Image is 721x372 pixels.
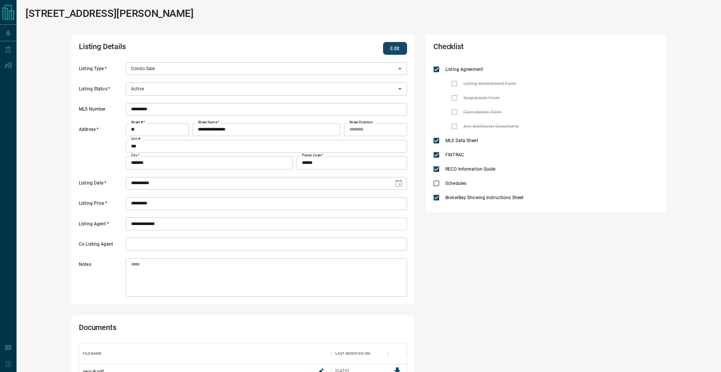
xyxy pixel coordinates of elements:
label: Listing Status [79,86,124,96]
div: Last Modified On [335,343,370,364]
h2: Documents [79,323,276,336]
label: Postal Code [302,153,323,158]
label: Notes [79,261,124,297]
div: Filename [79,343,332,364]
span: FINTRAC [443,151,466,158]
label: Street # [131,120,145,125]
label: Listing Type [79,66,124,75]
label: Co Listing Agent [79,241,124,251]
label: Listing Date [79,180,124,190]
div: Active [126,82,407,95]
span: RECO Information Guide [443,166,497,172]
label: Listing Agent [79,221,124,231]
span: Schedules [443,180,468,187]
div: Filename [83,343,102,364]
span: Cancellation Form [462,109,504,115]
label: MLS Number [79,106,124,116]
span: Any Additional Documents [462,123,521,130]
h2: Checklist [433,42,569,55]
span: Listing Amendment Form [462,80,518,87]
span: Listing Agreement [443,66,485,73]
label: Street Name [198,120,219,125]
label: Listing Price [79,200,124,210]
label: Address [79,126,124,169]
div: Last Modified On [332,343,388,364]
label: Street Direction [349,120,373,125]
h1: [STREET_ADDRESS][PERSON_NAME] [26,7,194,19]
span: BrokerBay Showing Instructions Sheet [443,194,525,201]
div: Condo Sale [126,62,407,75]
label: Unit # [131,136,140,141]
button: Edit [383,42,407,55]
span: MLS Data Sheet [443,137,480,144]
h2: Listing Details [79,42,276,55]
label: City [131,153,139,158]
span: Suspension Form [462,94,502,101]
